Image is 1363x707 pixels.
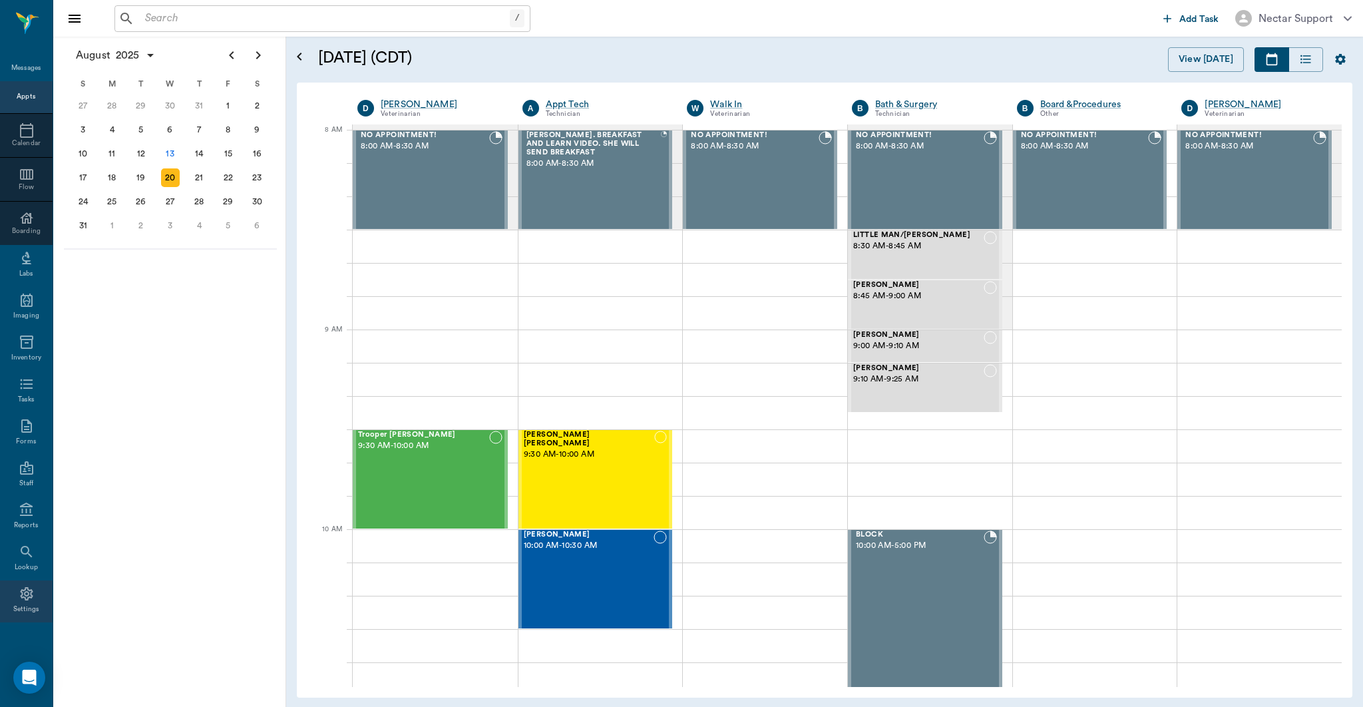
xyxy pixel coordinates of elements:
div: NOT_CONFIRMED, 8:30 AM - 8:45 AM [848,230,1002,280]
div: Sunday, August 17, 2025 [74,168,93,187]
button: View [DATE] [1168,47,1244,72]
span: 8:00 AM - 8:30 AM [361,140,489,153]
a: Walk In [710,98,832,111]
div: Reports [14,521,39,531]
div: Veterinarian [710,109,832,120]
div: Sunday, August 31, 2025 [74,216,93,235]
div: Monday, August 4, 2025 [102,120,121,139]
div: Tuesday, July 29, 2025 [132,97,150,115]
span: NO APPOINTMENT! [1021,131,1149,140]
span: LITTLE MAN/[PERSON_NAME] [853,231,984,240]
div: Imaging [13,311,39,321]
div: Monday, July 28, 2025 [102,97,121,115]
button: Close drawer [61,5,88,32]
div: Veterinarian [381,109,502,120]
div: Settings [13,604,40,614]
div: Veterinarian [1205,109,1326,120]
div: / [510,9,524,27]
div: Saturday, August 16, 2025 [248,144,266,163]
div: BOOKED, 8:00 AM - 8:30 AM [683,130,837,230]
div: BOOKED, 8:00 AM - 8:30 AM [353,130,508,230]
span: 9:30 AM - 10:00 AM [358,439,489,453]
div: Labs [19,269,33,279]
a: Bath & Surgery [875,98,997,111]
div: NOT_CONFIRMED, 8:45 AM - 9:00 AM [848,280,1002,330]
div: NOT_CONFIRMED, 9:30 AM - 10:00 AM [353,429,508,529]
button: Nectar Support [1225,6,1362,31]
div: Appts [17,92,35,102]
div: Today, Wednesday, August 13, 2025 [161,144,180,163]
span: 9:30 AM - 10:00 AM [524,448,654,461]
div: T [184,74,214,94]
h5: [DATE] (CDT) [318,47,668,69]
button: Open calendar [292,31,307,83]
div: BOOKED, 8:00 AM - 8:30 AM [518,130,673,230]
div: Friday, September 5, 2025 [219,216,238,235]
div: [PERSON_NAME] [381,98,502,111]
span: 8:00 AM - 8:30 AM [526,157,662,170]
span: 9:10 AM - 9:25 AM [853,373,984,386]
div: D [357,100,374,117]
div: Lookup [15,563,38,573]
button: Next page [245,42,272,69]
span: 9:00 AM - 9:10 AM [853,340,984,353]
span: BLOCK [856,531,984,539]
a: [PERSON_NAME] [1205,98,1326,111]
div: Thursday, August 21, 2025 [190,168,208,187]
div: NOT_CONFIRMED, 10:00 AM - 10:30 AM [518,529,673,629]
div: W [687,100,703,117]
div: B [1017,100,1034,117]
span: 8:45 AM - 9:00 AM [853,290,984,303]
span: 8:00 AM - 8:30 AM [691,140,819,153]
div: Open Intercom Messenger [13,662,45,694]
div: NOT_CONFIRMED, 9:10 AM - 9:25 AM [848,363,1002,413]
div: 8 AM [307,123,342,156]
div: Saturday, September 6, 2025 [248,216,266,235]
div: S [242,74,272,94]
div: Saturday, August 30, 2025 [248,192,266,211]
button: Add Task [1158,6,1225,31]
div: Tuesday, August 26, 2025 [132,192,150,211]
div: NOT_CONFIRMED, 9:00 AM - 9:10 AM [848,330,1002,363]
div: Appt Tech [546,98,668,111]
div: Monday, August 11, 2025 [102,144,121,163]
div: Sunday, August 10, 2025 [74,144,93,163]
div: Forms [16,437,36,447]
span: [PERSON_NAME]. BREAKFAST AND LEARN VIDEO. SHE WILL SEND BREAKFAST [526,131,662,156]
div: Friday, August 29, 2025 [219,192,238,211]
div: Sunday, August 3, 2025 [74,120,93,139]
span: [PERSON_NAME] [853,364,984,373]
div: BOOKED, 8:00 AM - 8:30 AM [1013,130,1167,230]
span: NO APPOINTMENT! [1185,131,1313,140]
div: Tuesday, August 19, 2025 [132,168,150,187]
div: Other [1040,109,1162,120]
div: Friday, August 8, 2025 [219,120,238,139]
div: Sunday, August 24, 2025 [74,192,93,211]
div: Nectar Support [1259,11,1333,27]
button: August2025 [69,42,162,69]
span: NO APPOINTMENT! [856,131,984,140]
div: A [522,100,539,117]
div: Sunday, July 27, 2025 [74,97,93,115]
a: Board &Procedures [1040,98,1162,111]
div: T [126,74,156,94]
span: 2025 [113,46,142,65]
div: Monday, September 1, 2025 [102,216,121,235]
input: Search [140,9,510,28]
span: 8:00 AM - 8:30 AM [1021,140,1149,153]
div: Tuesday, September 2, 2025 [132,216,150,235]
div: Wednesday, July 30, 2025 [161,97,180,115]
span: 10:00 AM - 5:00 PM [856,539,984,553]
div: Monday, August 18, 2025 [102,168,121,187]
div: Friday, August 15, 2025 [219,144,238,163]
span: 8:30 AM - 8:45 AM [853,240,984,253]
div: Wednesday, August 6, 2025 [161,120,180,139]
span: 8:00 AM - 8:30 AM [856,140,984,153]
div: Wednesday, August 20, 2025 [161,168,180,187]
div: Thursday, July 31, 2025 [190,97,208,115]
div: M [98,74,127,94]
div: Wednesday, August 27, 2025 [161,192,180,211]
